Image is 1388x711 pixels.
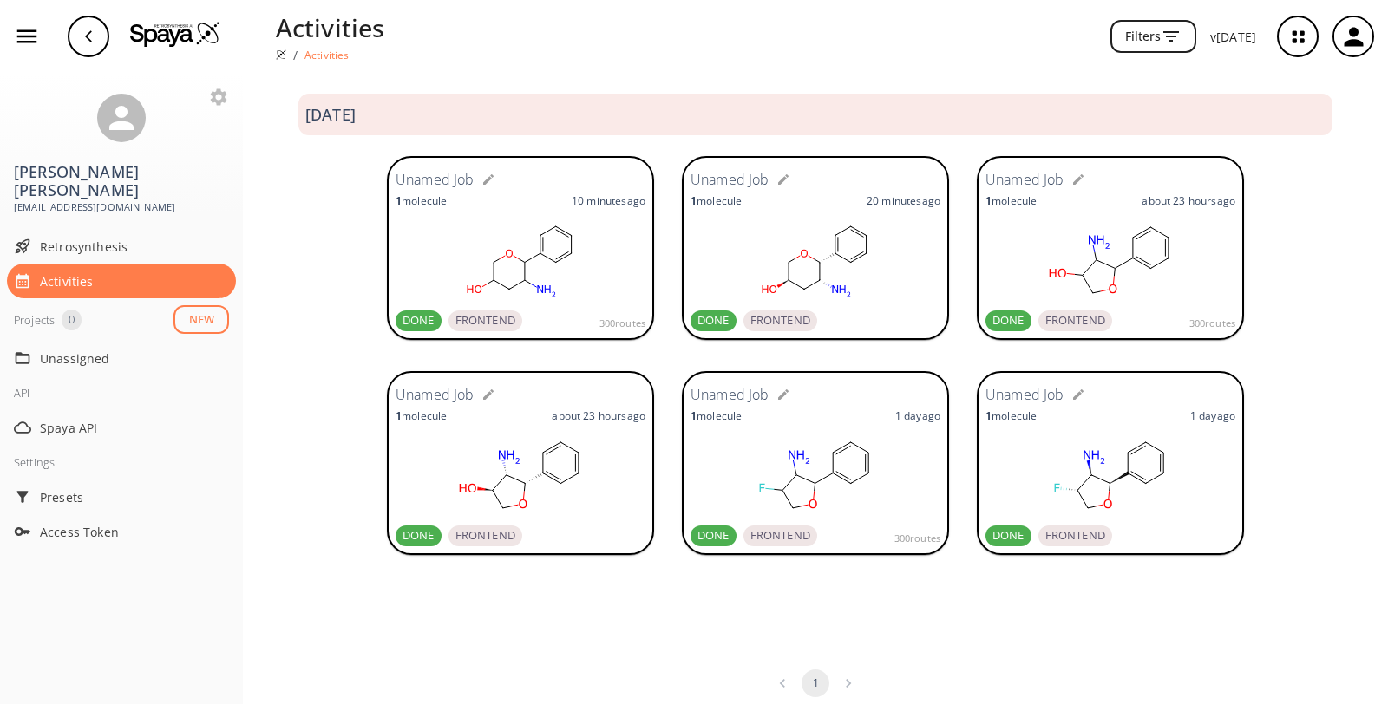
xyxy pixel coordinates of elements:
h6: Unamed Job [985,169,1064,192]
span: 0 [62,311,82,329]
nav: pagination navigation [766,669,865,697]
p: molecule [691,193,742,208]
svg: NC1CC(O)COC1c1ccccc1 [396,217,645,303]
p: Activities [304,48,350,62]
span: FRONTEND [448,527,522,545]
span: DONE [691,312,737,329]
h6: Unamed Job [396,169,475,192]
p: 1 day ago [895,408,940,423]
button: NEW [173,305,229,334]
p: v [DATE] [1210,28,1256,46]
svg: N[C@@H]1[C@H](c2ccccc2)OC[C@H]1O [396,432,645,519]
p: 1 day ago [1190,408,1235,423]
p: molecule [985,193,1037,208]
span: Presets [40,488,229,506]
div: Retrosynthesis [7,229,236,264]
h6: Unamed Job [691,384,769,407]
p: about 23 hours ago [552,408,645,423]
a: Unamed Job1moleculeabout 23 hoursagoDONEFRONTEND [387,371,654,558]
span: FRONTEND [743,527,817,545]
div: Presets [7,479,236,514]
span: FRONTEND [1038,527,1112,545]
p: molecule [396,193,447,208]
strong: 1 [396,193,402,208]
strong: 1 [985,408,992,423]
img: Spaya logo [276,49,286,60]
span: FRONTEND [743,312,817,329]
span: Access Token [40,523,229,541]
div: Unassigned [7,341,236,375]
p: molecule [396,408,447,423]
span: DONE [985,312,1031,329]
svg: NC1C(O)COC1c1ccccc1 [985,217,1235,303]
span: Activities [40,272,229,290]
strong: 1 [691,193,697,208]
a: Unamed Job1molecule1 dayagoDONEFRONTEND [977,371,1244,558]
span: DONE [691,527,737,545]
p: molecule [691,408,742,423]
p: Activities [276,9,385,46]
span: DONE [396,527,442,545]
img: Logo Spaya [130,21,220,47]
span: Spaya API [40,419,229,437]
span: Unassigned [40,349,229,368]
p: 10 minutes ago [572,193,645,208]
h6: Unamed Job [396,384,475,407]
span: 300 routes [599,316,645,331]
p: molecule [985,408,1037,423]
div: Activities [7,264,236,298]
a: Unamed Job1molecule10 minutesagoDONEFRONTEND300routes [387,156,654,343]
p: 20 minutes ago [867,193,940,208]
h3: [PERSON_NAME] [PERSON_NAME] [14,163,229,199]
svg: [C@@H]1(O)C[C@@H](N)[C@@H](C2C=CC=CC=2)OC1 [691,217,940,303]
span: FRONTEND [448,312,522,329]
span: Retrosynthesis [40,238,229,256]
span: DONE [396,312,442,329]
span: FRONTEND [1038,312,1112,329]
strong: 1 [691,408,697,423]
a: Unamed Job1molecule1 dayagoDONEFRONTEND300routes [682,371,949,558]
span: DONE [985,527,1031,545]
strong: 1 [985,193,992,208]
h6: Unamed Job [985,384,1064,407]
span: 300 routes [894,531,940,546]
div: Spaya API [7,410,236,445]
a: Unamed Job1molecule20 minutesagoDONEFRONTEND [682,156,949,343]
div: Projects [14,310,55,330]
button: page 1 [802,669,829,697]
button: Filters [1110,20,1196,54]
svg: C1O[C@H](C2C=CC=CC=2)[C@H](N)[C@H]1F [985,432,1235,519]
strong: 1 [396,408,402,423]
a: Unamed Job1moleculeabout 23 hoursagoDONEFRONTEND300routes [977,156,1244,343]
p: about 23 hours ago [1142,193,1235,208]
div: Access Token [7,514,236,549]
span: 300 routes [1189,316,1235,331]
span: [EMAIL_ADDRESS][DOMAIN_NAME] [14,199,229,215]
h6: Unamed Job [691,169,769,192]
svg: NC1C(F)COC1c1ccccc1 [691,432,940,519]
li: / [293,46,298,64]
h3: [DATE] [305,106,356,124]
